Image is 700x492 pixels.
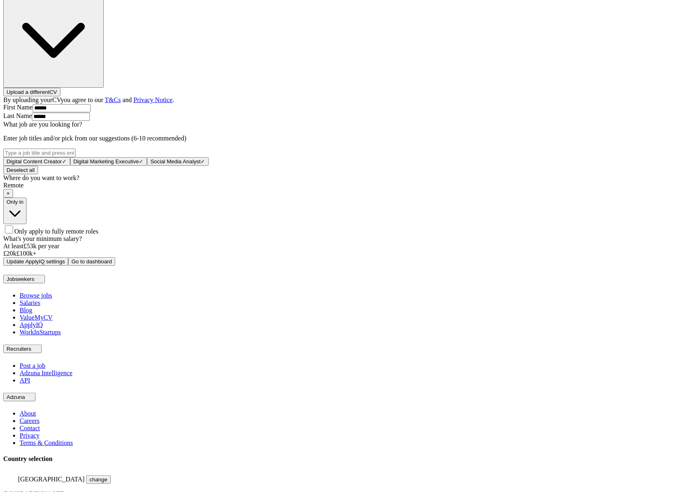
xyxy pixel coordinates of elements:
label: What job are you looking for? [3,121,82,128]
label: Where do you want to work? [3,174,79,181]
button: Digital Marketing Executive✓ [70,157,147,166]
a: Salaries [20,299,40,306]
span: [GEOGRAPHIC_DATA] [18,476,85,483]
a: Blog [20,307,32,314]
label: What's your minimum salary? [3,235,82,242]
span: Jobseekers [7,276,34,282]
button: Social Media Analyst✓ [147,157,209,166]
button: Digital Content Creator✓ [3,157,70,166]
span: ✓ [201,158,205,165]
a: Contact [20,425,40,432]
button: Upload a differentCV [3,88,60,96]
a: ValueMyCV [20,314,53,321]
a: Careers [20,417,40,424]
img: toggle icon [27,395,32,399]
span: ✓ [139,158,143,165]
a: About [20,410,36,417]
span: Social Media Analyst [150,158,201,165]
input: Type a job title and press enter [3,149,76,157]
img: UK flag [3,472,16,481]
span: £ 20 k [3,250,16,257]
a: ApplyIQ [20,321,43,328]
button: × [3,189,13,198]
span: At least [3,243,23,249]
img: toggle icon [33,347,38,351]
span: Digital Marketing Executive [74,158,139,165]
span: Adzuna [7,394,25,400]
a: Post a job [20,362,45,369]
span: Only apply to fully remote roles [14,228,98,235]
label: Last Name [3,112,32,119]
label: First Name [3,104,33,111]
a: T&Cs [105,96,121,103]
a: WorkInStartups [20,329,61,336]
a: Privacy Notice [134,96,173,103]
button: Go to dashboard [68,257,115,266]
div: By uploading your CV you agree to our and . [3,96,697,104]
img: toggle icon [36,277,42,281]
button: Deselect all [3,166,38,174]
button: Update ApplyIQ settings [3,257,68,266]
button: change [86,475,111,484]
span: × [7,190,10,196]
span: Digital Content Creator [7,158,62,165]
input: Only apply to fully remote roles [5,225,13,234]
span: Recruiters [7,346,31,352]
p: Enter job titles and/or pick from our suggestions (6-10 recommended) [3,135,697,142]
span: £ 53k [23,243,36,249]
a: Terms & Conditions [20,439,73,446]
span: per year [38,243,59,249]
h4: Country selection [3,455,697,463]
a: API [20,377,30,384]
span: £ 100 k+ [16,250,36,257]
span: ✓ [62,158,67,165]
span: Only in [7,199,23,205]
a: Browse jobs [20,292,52,299]
a: Privacy [20,432,40,439]
a: Adzuna Intelligence [20,370,72,376]
button: Only in [3,198,27,224]
div: Remote [3,182,697,189]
